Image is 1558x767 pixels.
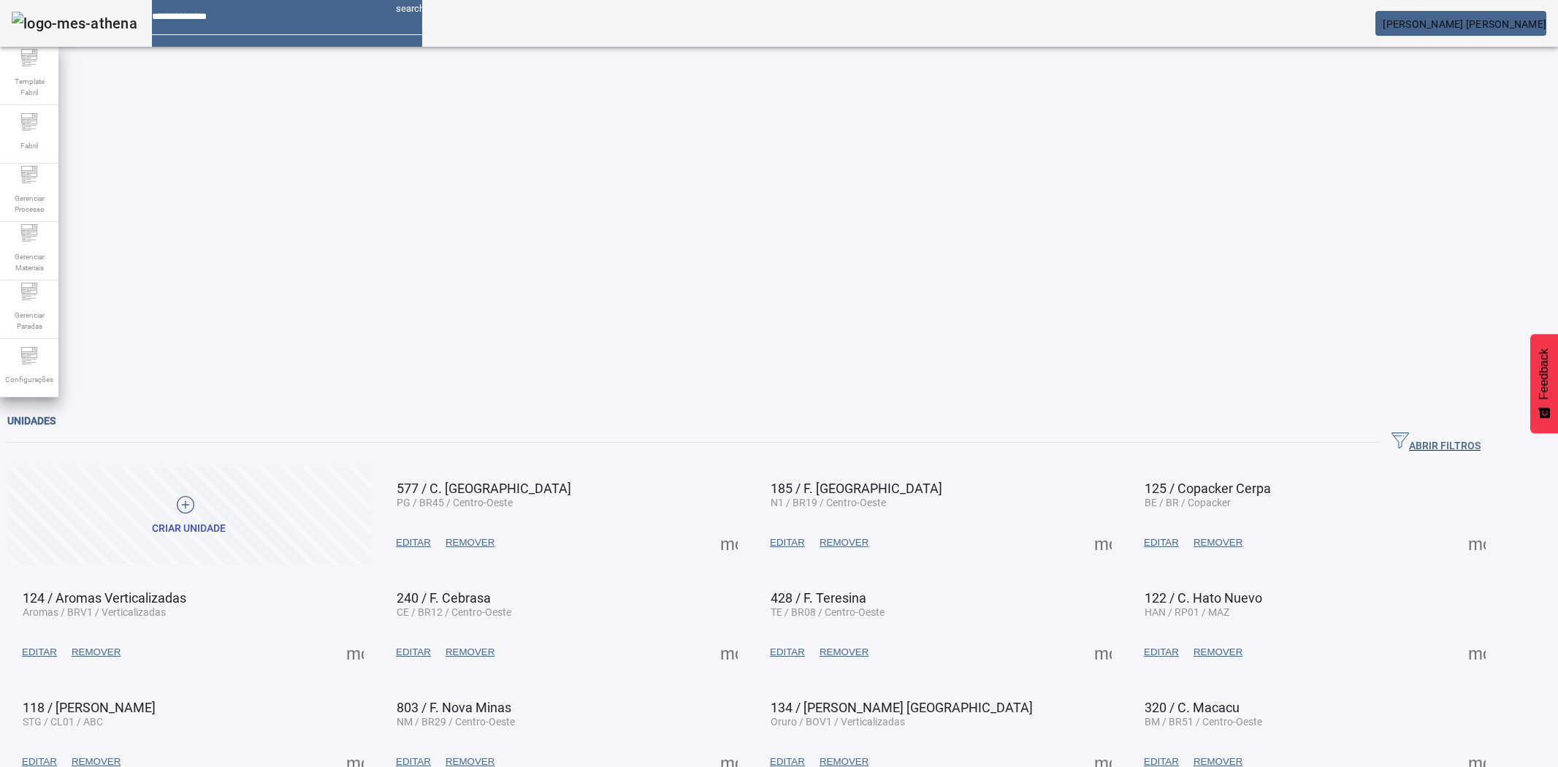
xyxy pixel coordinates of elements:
[812,639,876,665] button: REMOVER
[1194,645,1242,660] span: REMOVER
[716,639,742,665] button: Mais
[438,639,502,665] button: REMOVER
[1380,430,1492,456] button: ABRIR FILTROS
[763,639,812,665] button: EDITAR
[1145,481,1271,496] span: 125 / Copacker Cerpa
[446,645,494,660] span: REMOVER
[1137,530,1186,556] button: EDITAR
[812,530,876,556] button: REMOVER
[1137,639,1186,665] button: EDITAR
[72,645,121,660] span: REMOVER
[7,247,51,278] span: Gerenciar Materiais
[7,467,370,565] button: Criar unidade
[1383,18,1546,30] span: [PERSON_NAME] [PERSON_NAME]
[23,590,186,606] span: 124 / Aromas Verticalizadas
[7,188,51,219] span: Gerenciar Processo
[771,497,886,508] span: N1 / BR19 / Centro-Oeste
[16,136,42,156] span: Fabril
[342,639,368,665] button: Mais
[1145,497,1231,508] span: BE / BR / Copacker
[396,645,431,660] span: EDITAR
[771,590,866,606] span: 428 / F. Teresina
[397,481,571,496] span: 577 / C. [GEOGRAPHIC_DATA]
[389,639,438,665] button: EDITAR
[1464,530,1490,556] button: Mais
[23,606,166,618] span: Aromas / BRV1 / Verticalizadas
[1145,590,1262,606] span: 122 / C. Hato Nuevo
[771,716,905,728] span: Oruro / BOV1 / Verticalizadas
[397,590,491,606] span: 240 / F. Cebrasa
[389,530,438,556] button: EDITAR
[770,645,805,660] span: EDITAR
[1391,432,1481,454] span: ABRIR FILTROS
[438,530,502,556] button: REMOVER
[716,530,742,556] button: Mais
[397,700,511,715] span: 803 / F. Nova Minas
[771,700,1033,715] span: 134 / [PERSON_NAME] [GEOGRAPHIC_DATA]
[820,645,868,660] span: REMOVER
[22,645,57,660] span: EDITAR
[1090,639,1116,665] button: Mais
[64,639,128,665] button: REMOVER
[397,716,515,728] span: NM / BR29 / Centro-Oeste
[7,415,56,427] span: Unidades
[763,530,812,556] button: EDITAR
[1464,639,1490,665] button: Mais
[446,535,494,550] span: REMOVER
[396,535,431,550] span: EDITAR
[820,535,868,550] span: REMOVER
[1145,606,1229,618] span: HAN / RP01 / MAZ
[397,606,511,618] span: CE / BR12 / Centro-Oeste
[7,305,51,336] span: Gerenciar Paradas
[1144,535,1179,550] span: EDITAR
[1530,334,1558,433] button: Feedback - Mostrar pesquisa
[771,481,942,496] span: 185 / F. [GEOGRAPHIC_DATA]
[152,522,226,536] div: Criar unidade
[1090,530,1116,556] button: Mais
[770,535,805,550] span: EDITAR
[397,497,513,508] span: PG / BR45 / Centro-Oeste
[1,370,58,389] span: Configurações
[1145,716,1262,728] span: BM / BR51 / Centro-Oeste
[1144,645,1179,660] span: EDITAR
[1186,639,1250,665] button: REMOVER
[7,72,51,102] span: Template Fabril
[1538,348,1551,400] span: Feedback
[12,12,137,35] img: logo-mes-athena
[23,716,103,728] span: STG / CL01 / ABC
[15,639,64,665] button: EDITAR
[1186,530,1250,556] button: REMOVER
[1145,700,1240,715] span: 320 / C. Macacu
[23,700,156,715] span: 118 / [PERSON_NAME]
[1194,535,1242,550] span: REMOVER
[771,606,885,618] span: TE / BR08 / Centro-Oeste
